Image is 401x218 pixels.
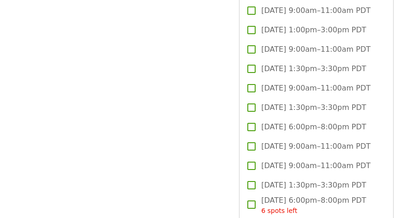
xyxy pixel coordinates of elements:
[261,207,297,214] span: 6 spots left
[261,195,366,216] span: [DATE] 6:00pm–8:00pm PDT
[261,102,366,113] span: [DATE] 1:30pm–3:30pm PDT
[261,160,371,171] span: [DATE] 9:00am–11:00am PDT
[261,121,366,133] span: [DATE] 6:00pm–8:00pm PDT
[261,44,371,55] span: [DATE] 9:00am–11:00am PDT
[261,24,366,36] span: [DATE] 1:00pm–3:00pm PDT
[261,63,366,74] span: [DATE] 1:30pm–3:30pm PDT
[261,83,371,94] span: [DATE] 9:00am–11:00am PDT
[261,141,371,152] span: [DATE] 9:00am–11:00am PDT
[261,180,366,191] span: [DATE] 1:30pm–3:30pm PDT
[261,5,371,16] span: [DATE] 9:00am–11:00am PDT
